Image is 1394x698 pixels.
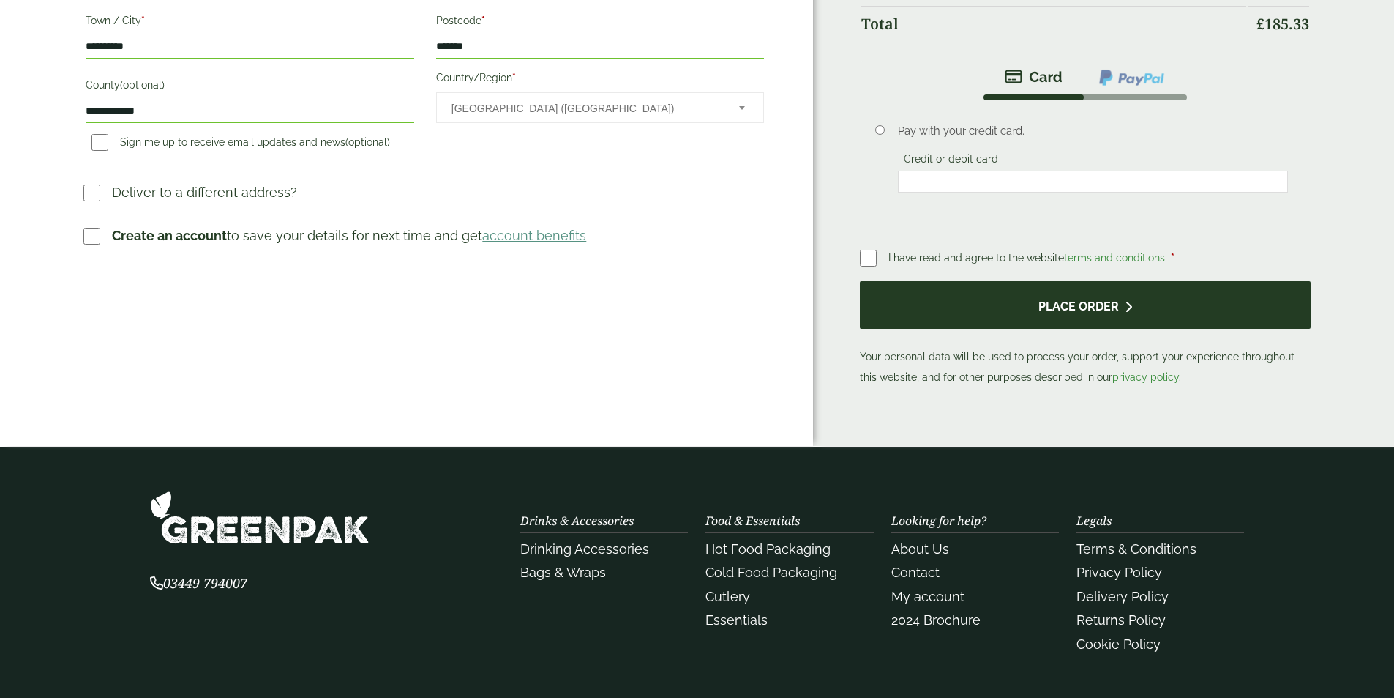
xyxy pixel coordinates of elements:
[1171,252,1174,264] abbr: required
[86,75,413,100] label: County
[705,589,750,604] a: Cutlery
[112,182,297,202] p: Deliver to a different address?
[451,93,719,124] span: United Kingdom (UK)
[512,72,516,83] abbr: required
[1076,612,1166,628] a: Returns Policy
[891,541,949,557] a: About Us
[898,123,1288,139] p: Pay with your credit card.
[902,175,1284,188] iframe: Secure card payment input frame
[1076,589,1169,604] a: Delivery Policy
[705,612,768,628] a: Essentials
[1256,14,1264,34] span: £
[1076,636,1161,652] a: Cookie Policy
[141,15,145,26] abbr: required
[112,226,586,245] p: to save your details for next time and get
[860,281,1310,329] button: Place order
[1076,541,1196,557] a: Terms & Conditions
[520,565,606,580] a: Bags & Wraps
[436,92,764,123] span: Country/Region
[436,67,764,92] label: Country/Region
[1256,14,1309,34] bdi: 185.33
[86,136,396,152] label: Sign me up to receive email updates and news
[891,612,981,628] a: 2024 Brochure
[888,252,1168,264] span: I have read and agree to the website
[705,565,837,580] a: Cold Food Packaging
[1076,565,1162,580] a: Privacy Policy
[436,10,764,35] label: Postcode
[91,134,108,151] input: Sign me up to receive email updates and news(optional)
[1064,252,1165,264] a: terms and conditions
[150,577,247,591] a: 03449 794007
[481,15,485,26] abbr: required
[1112,371,1179,383] a: privacy policy
[150,574,247,592] span: 03449 794007
[705,541,831,557] a: Hot Food Packaging
[520,541,649,557] a: Drinking Accessories
[891,589,964,604] a: My account
[1098,68,1166,87] img: ppcp-gateway.png
[482,228,586,243] a: account benefits
[120,79,165,91] span: (optional)
[891,565,940,580] a: Contact
[861,6,1245,42] th: Total
[86,10,413,35] label: Town / City
[150,491,370,544] img: GreenPak Supplies
[112,228,227,243] strong: Create an account
[860,281,1310,387] p: Your personal data will be used to process your order, support your experience throughout this we...
[1005,68,1063,86] img: stripe.png
[345,136,390,148] span: (optional)
[898,153,1004,169] label: Credit or debit card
